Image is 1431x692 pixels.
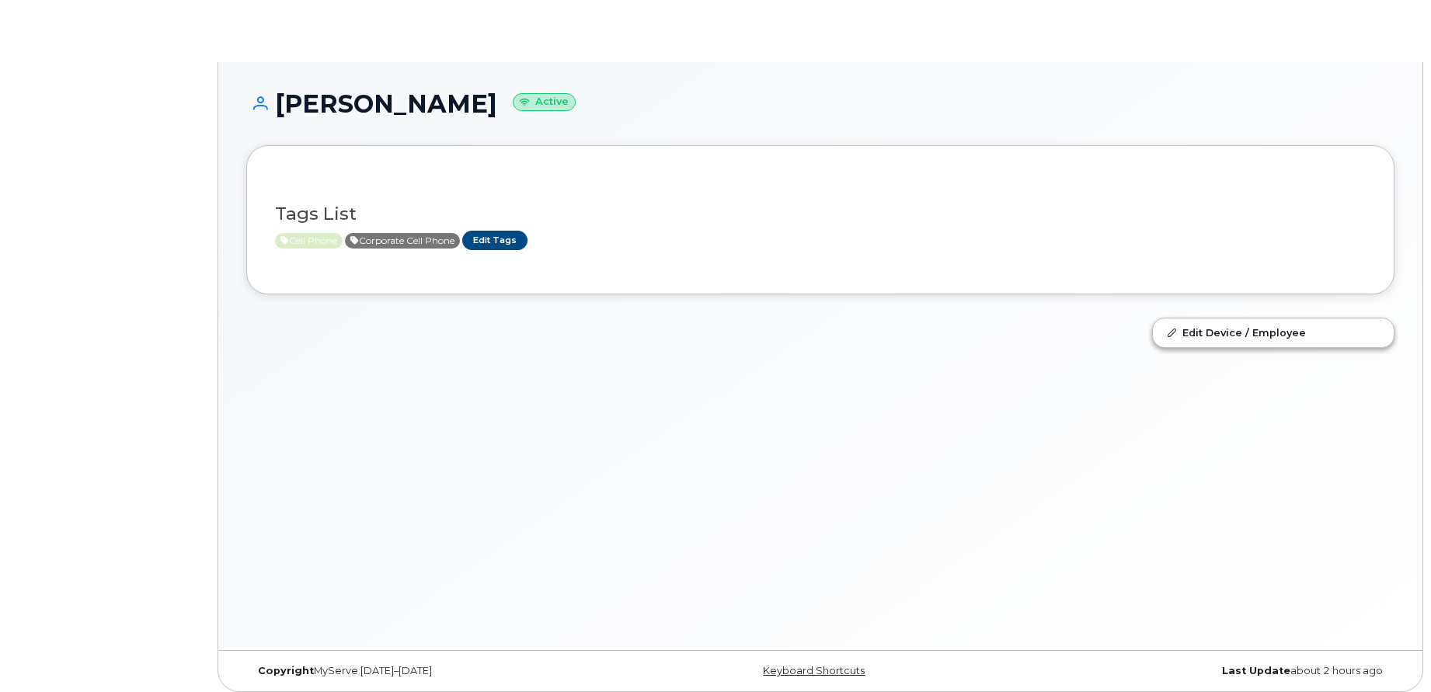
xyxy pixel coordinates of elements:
[275,233,343,249] span: Active
[462,231,527,250] a: Edit Tags
[1011,665,1394,677] div: about 2 hours ago
[763,665,865,676] a: Keyboard Shortcuts
[246,90,1394,117] h1: [PERSON_NAME]
[345,233,460,249] span: Active
[246,665,629,677] div: MyServe [DATE]–[DATE]
[258,665,314,676] strong: Copyright
[1153,318,1394,346] a: Edit Device / Employee
[275,204,1366,224] h3: Tags List
[1222,665,1290,676] strong: Last Update
[513,93,576,111] small: Active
